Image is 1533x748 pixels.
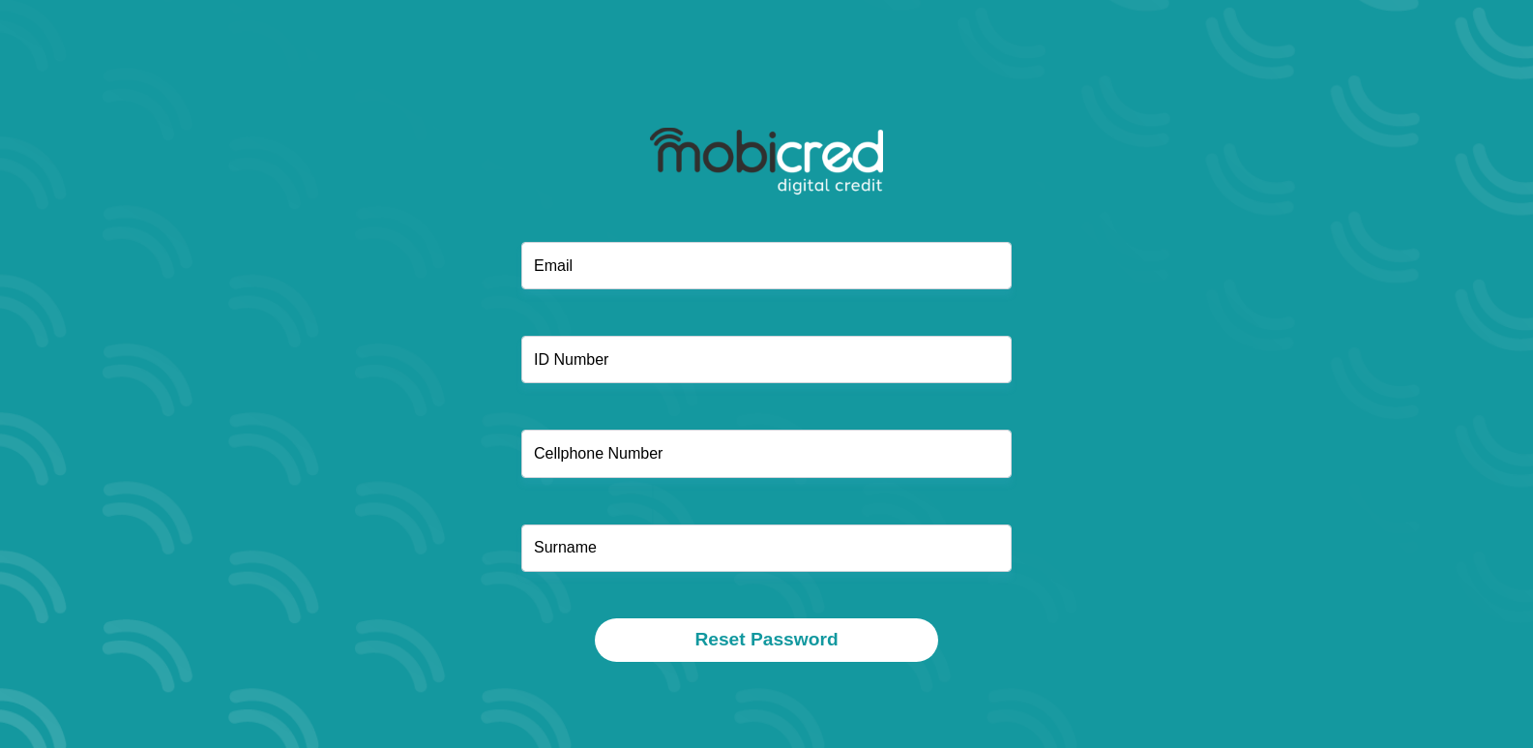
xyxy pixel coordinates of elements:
input: Cellphone Number [521,430,1012,477]
input: Surname [521,524,1012,572]
button: Reset Password [595,618,937,662]
input: ID Number [521,336,1012,383]
input: Email [521,242,1012,289]
img: mobicred logo [650,128,883,195]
